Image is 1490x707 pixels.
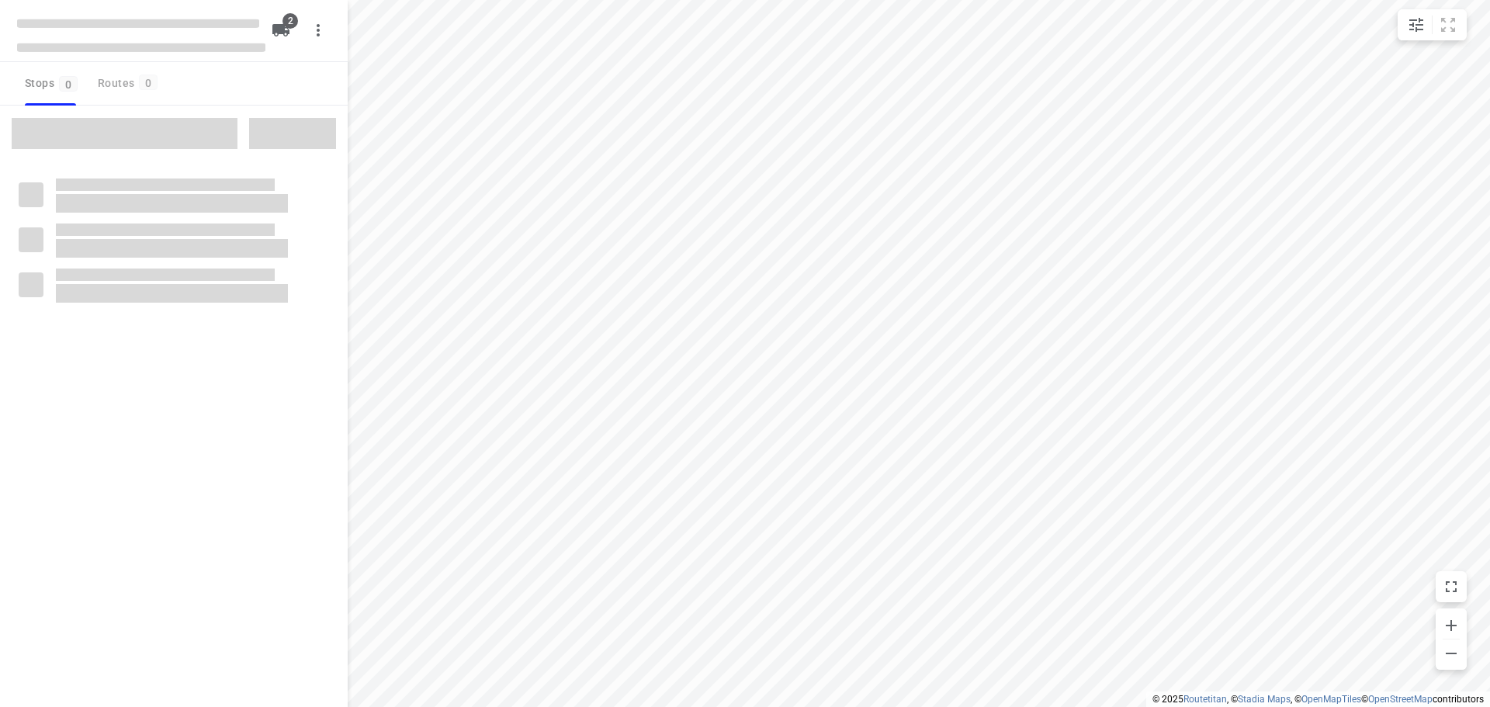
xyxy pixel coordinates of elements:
[1401,9,1432,40] button: Map settings
[1238,694,1291,705] a: Stadia Maps
[1398,9,1467,40] div: small contained button group
[1301,694,1361,705] a: OpenMapTiles
[1368,694,1433,705] a: OpenStreetMap
[1183,694,1227,705] a: Routetitan
[1152,694,1484,705] li: © 2025 , © , © © contributors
